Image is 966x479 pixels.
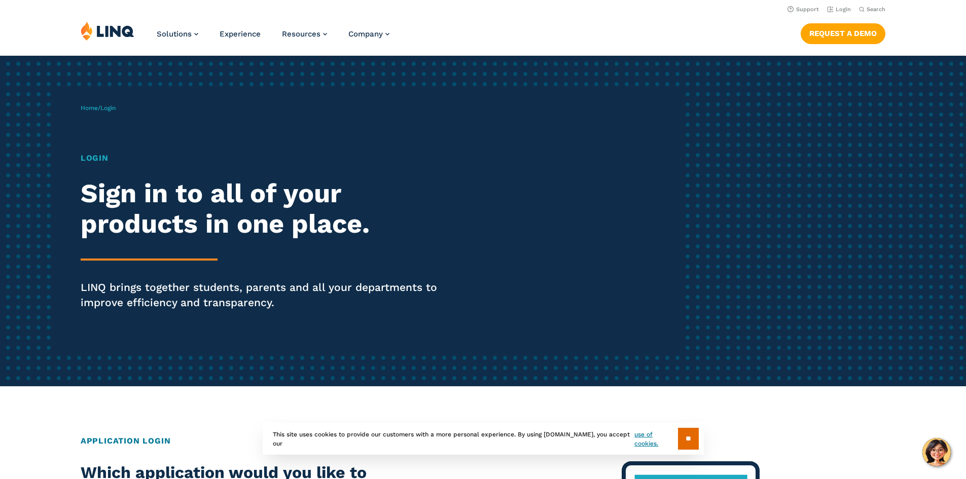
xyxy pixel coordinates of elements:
a: Home [81,104,98,112]
img: LINQ | K‑12 Software [81,21,134,41]
h2: Sign in to all of your products in one place. [81,178,453,239]
h1: Login [81,152,453,164]
nav: Primary Navigation [157,21,389,55]
span: / [81,104,116,112]
span: Solutions [157,29,192,39]
nav: Button Navigation [801,21,885,44]
p: LINQ brings together students, parents and all your departments to improve efficiency and transpa... [81,280,453,310]
a: Solutions [157,29,198,39]
span: Login [100,104,116,112]
a: Request a Demo [801,23,885,44]
span: Company [348,29,383,39]
h2: Application Login [81,435,885,447]
a: Support [788,6,819,13]
a: Resources [282,29,327,39]
a: Experience [220,29,261,39]
span: Resources [282,29,320,39]
a: Company [348,29,389,39]
a: use of cookies. [634,430,677,448]
button: Hello, have a question? Let’s chat. [922,438,951,466]
a: Login [827,6,851,13]
span: Search [867,6,885,13]
button: Open Search Bar [859,6,885,13]
div: This site uses cookies to provide our customers with a more personal experience. By using [DOMAIN... [263,423,704,455]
